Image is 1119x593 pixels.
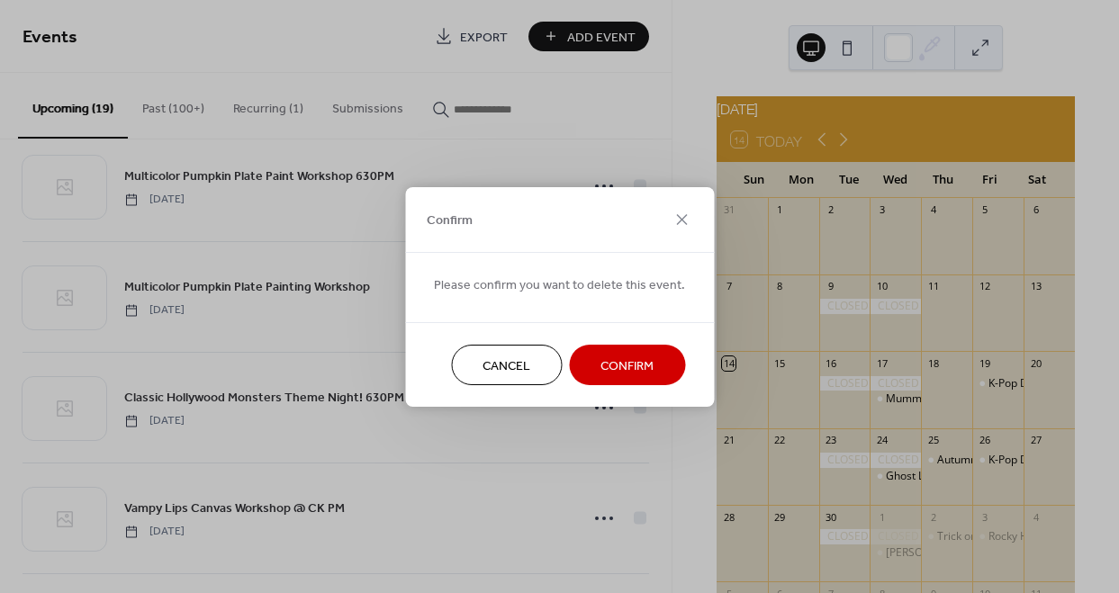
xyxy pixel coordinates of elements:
button: Cancel [451,345,562,385]
span: Confirm [600,356,654,375]
span: Please confirm you want to delete this event. [434,275,685,294]
span: Confirm [427,211,473,230]
span: Cancel [483,356,530,375]
button: Confirm [569,345,685,385]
